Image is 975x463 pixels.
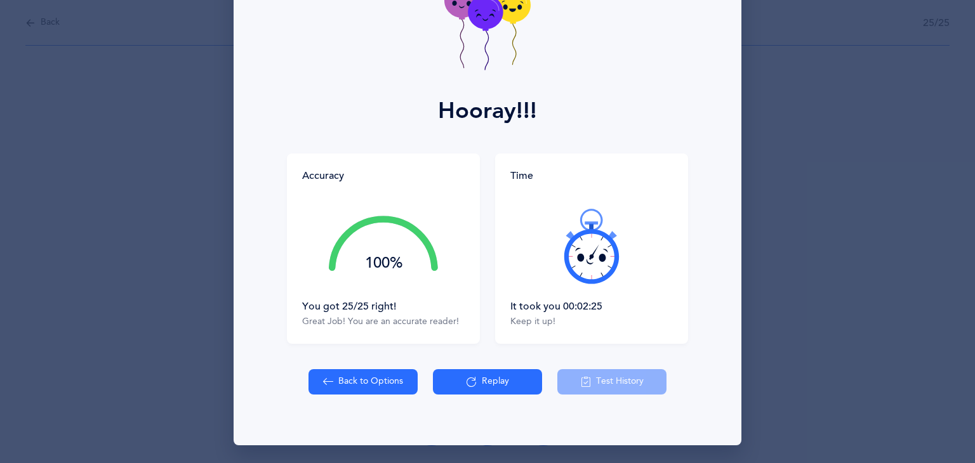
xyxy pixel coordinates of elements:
div: You got 25/25 right! [302,299,465,313]
div: Keep it up! [510,316,673,329]
div: Time [510,169,673,183]
button: Replay [433,369,542,395]
div: It took you 00:02:25 [510,299,673,313]
div: Accuracy [302,169,344,183]
button: Back to Options [308,369,418,395]
div: 100% [329,256,438,271]
div: Hooray!!! [438,94,537,128]
div: Great Job! You are an accurate reader! [302,316,465,329]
